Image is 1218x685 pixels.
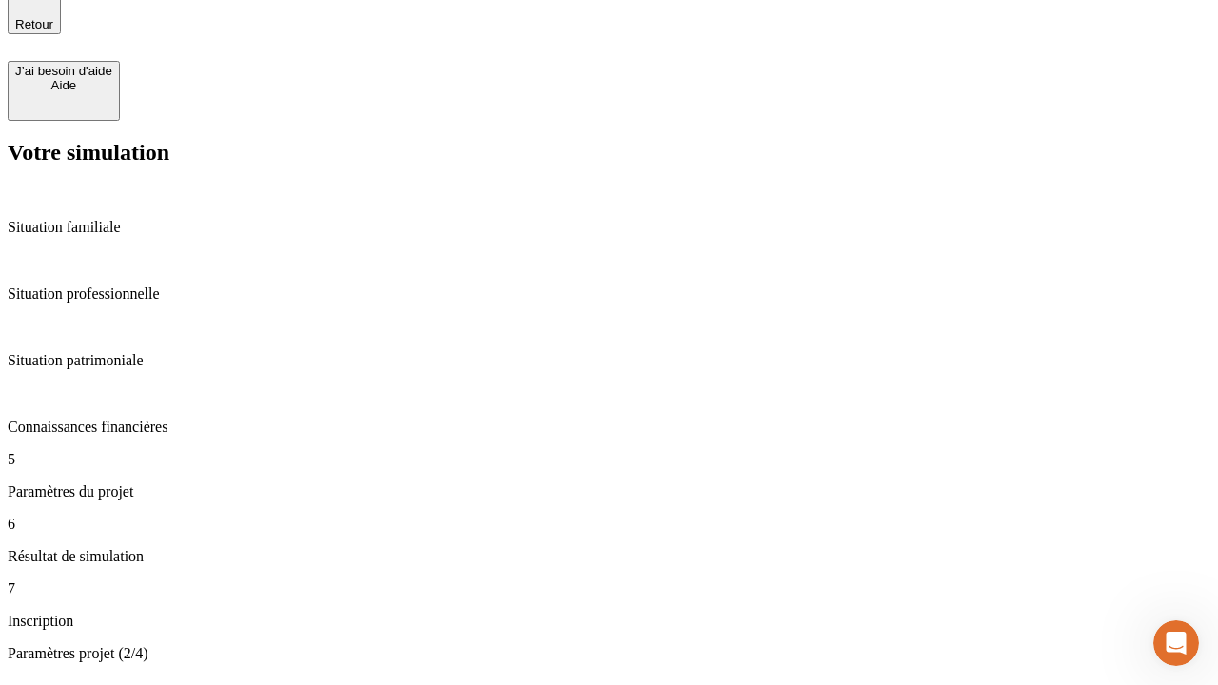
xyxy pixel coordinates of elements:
[8,613,1210,630] p: Inscription
[15,64,112,78] div: J’ai besoin d'aide
[8,419,1210,436] p: Connaissances financières
[8,451,1210,468] p: 5
[8,580,1210,597] p: 7
[8,352,1210,369] p: Situation patrimoniale
[8,483,1210,500] p: Paramètres du projet
[8,219,1210,236] p: Situation familiale
[8,61,120,121] button: J’ai besoin d'aideAide
[15,17,53,31] span: Retour
[8,516,1210,533] p: 6
[8,140,1210,166] h2: Votre simulation
[8,548,1210,565] p: Résultat de simulation
[8,645,1210,662] p: Paramètres projet (2/4)
[15,78,112,92] div: Aide
[8,285,1210,303] p: Situation professionnelle
[1153,620,1199,666] iframe: Intercom live chat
